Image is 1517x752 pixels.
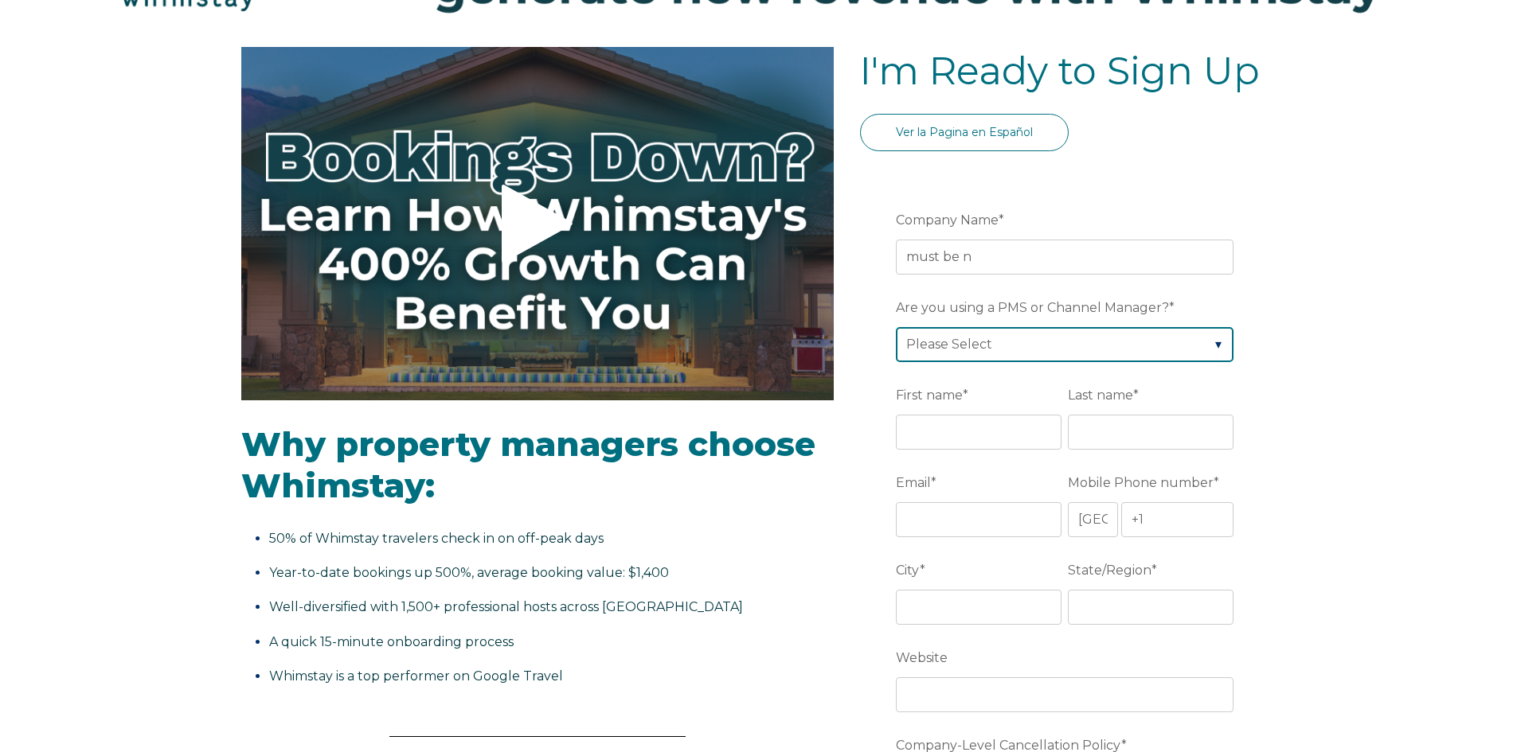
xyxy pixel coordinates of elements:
span: Website [896,645,948,670]
span: Email [896,470,931,495]
span: Well-diversified with 1,500+ professional hosts across [GEOGRAPHIC_DATA] [269,599,743,614]
span: Last name [1068,383,1133,407]
a: Ver la Pagina en Español [860,114,1069,151]
span: Year-to-date bookings up 500%, average booking value: $1,400 [269,565,669,580]
span: 50% of Whimstay travelers check in on off-peak days [269,531,604,546]
span: I'm Ready to Sign Up [860,48,1260,94]
span: City [896,558,920,583]
span: Why property managers choose Whimstay: [241,423,815,507]
span: A quick 15-minute onboarding process [269,634,514,649]
span: Whimstay is a top performer on Google Travel [269,668,563,684]
span: Are you using a PMS or Channel Manager? [896,295,1169,320]
span: First name [896,383,963,407]
span: State/Region [1068,558,1151,583]
span: Mobile Phone number [1068,470,1214,495]
span: Company Name [896,208,999,232]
